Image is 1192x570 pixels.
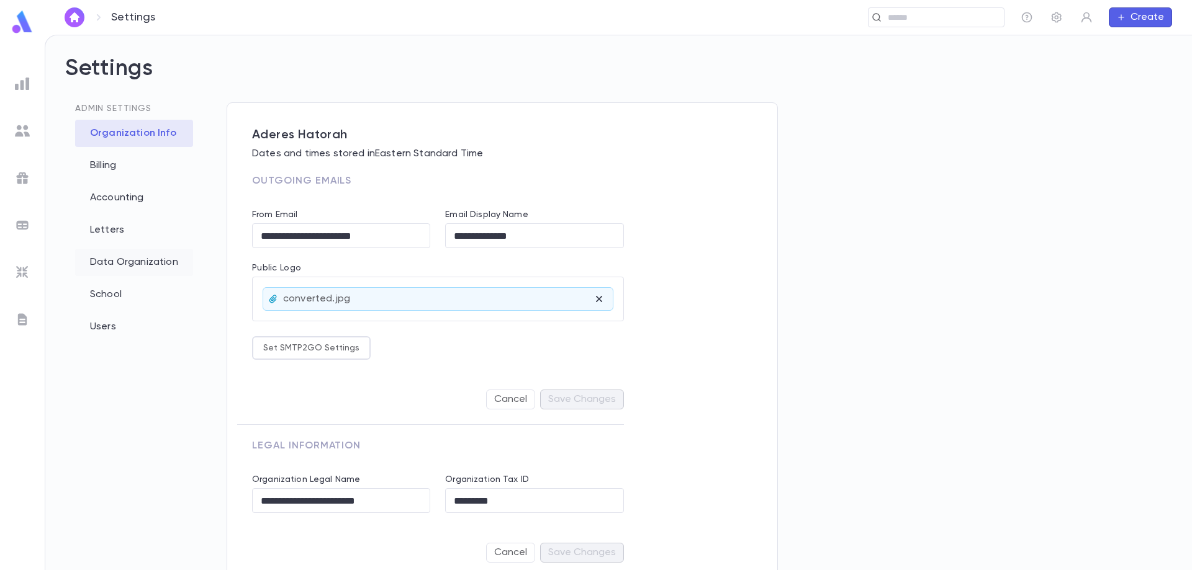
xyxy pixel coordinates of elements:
[252,263,624,277] p: Public Logo
[75,120,193,147] div: Organization Info
[283,293,350,305] p: converted.jpg
[252,176,351,186] span: Outgoing Emails
[111,11,155,24] p: Settings
[445,474,529,484] label: Organization Tax ID
[1109,7,1172,27] button: Create
[15,123,30,138] img: students_grey.60c7aba0da46da39d6d829b817ac14fc.svg
[15,218,30,233] img: batches_grey.339ca447c9d9533ef1741baa751efc33.svg
[67,12,82,22] img: home_white.a664292cf8c1dea59945f0da9f25487c.svg
[15,312,30,327] img: letters_grey.7941b92b52307dd3b8a917253454ce1c.svg
[252,210,297,220] label: From Email
[252,128,752,143] span: Aderes Hatorah
[75,104,151,113] span: Admin Settings
[252,474,360,484] label: Organization Legal Name
[252,441,361,451] span: Legal Information
[75,152,193,179] div: Billing
[75,249,193,276] div: Data Organization
[486,543,535,563] button: Cancel
[75,281,193,308] div: School
[75,184,193,212] div: Accounting
[10,10,35,34] img: logo
[65,55,1172,102] h2: Settings
[445,210,528,220] label: Email Display Name
[252,336,371,360] button: Set SMTP2GO Settings
[15,265,30,280] img: imports_grey.530a8a0e642e233f2baf0ef88e8c9fcb.svg
[252,148,752,160] p: Dates and times stored in Eastern Standard Time
[75,216,193,244] div: Letters
[15,76,30,91] img: reports_grey.c525e4749d1bce6a11f5fe2a8de1b229.svg
[15,171,30,185] img: campaigns_grey.99e729a5f7ee94e3726e6486bddda8f1.svg
[75,313,193,341] div: Users
[486,390,535,409] button: Cancel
